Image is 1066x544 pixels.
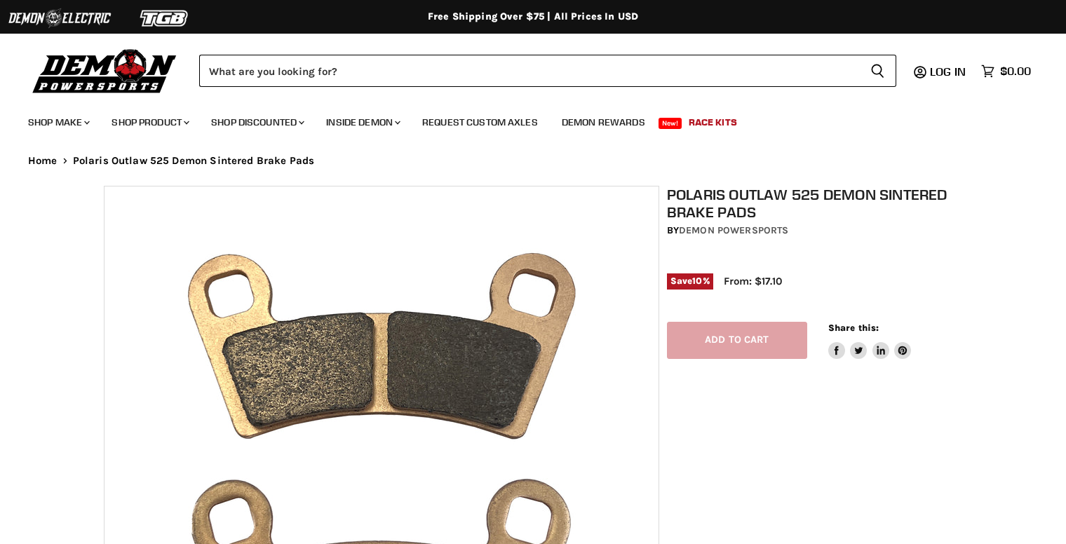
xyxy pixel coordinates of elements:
a: Log in [924,65,974,78]
aside: Share this: [828,322,912,359]
span: From: $17.10 [724,275,782,287]
span: 10 [692,276,702,286]
input: Search [199,55,859,87]
a: $0.00 [974,61,1038,81]
span: Share this: [828,322,879,333]
div: by [667,223,970,238]
a: Demon Powersports [679,224,788,236]
a: Inside Demon [316,108,409,137]
a: Shop Discounted [201,108,313,137]
span: Log in [930,64,966,79]
a: Home [28,155,58,167]
img: Demon Powersports [28,46,182,95]
span: New! [659,118,682,129]
form: Product [199,55,896,87]
span: Save % [667,273,713,289]
a: Demon Rewards [551,108,656,137]
span: $0.00 [1000,64,1031,78]
button: Search [859,55,896,87]
a: Race Kits [678,108,748,137]
a: Request Custom Axles [412,108,548,137]
span: Polaris Outlaw 525 Demon Sintered Brake Pads [73,155,315,167]
img: Demon Electric Logo 2 [7,5,112,32]
a: Shop Make [18,108,98,137]
img: TGB Logo 2 [112,5,217,32]
a: Shop Product [101,108,198,137]
ul: Main menu [18,102,1027,137]
h1: Polaris Outlaw 525 Demon Sintered Brake Pads [667,186,970,221]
